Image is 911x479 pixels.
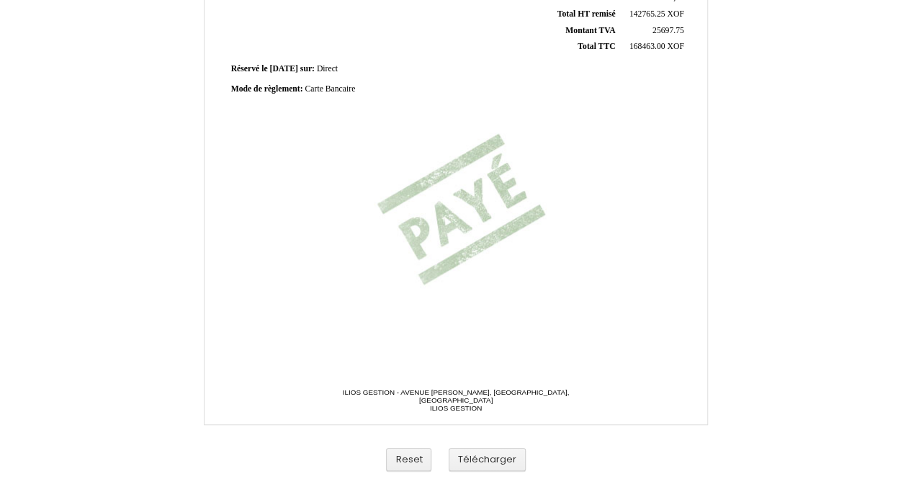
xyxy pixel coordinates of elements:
span: [DATE] [269,64,297,73]
span: 142765.25 [629,9,665,19]
span: ILIOS GESTION - AVENUE [PERSON_NAME], [GEOGRAPHIC_DATA], [GEOGRAPHIC_DATA] [343,388,570,404]
td: XOF [618,6,686,22]
span: Carte Bancaire [305,84,355,94]
span: 168463.00 [629,42,665,51]
span: sur: [300,64,315,73]
span: ILIOS GESTION [430,404,482,412]
span: Direct [317,64,338,73]
span: Total TTC [578,42,615,51]
span: Total HT remisé [557,9,615,19]
td: XOF [618,39,686,55]
span: Montant TVA [565,26,615,35]
button: Reset [386,448,431,472]
span: Réservé le [231,64,268,73]
button: Télécharger [449,448,526,472]
span: Mode de règlement: [231,84,303,94]
span: 25697.75 [652,26,684,35]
